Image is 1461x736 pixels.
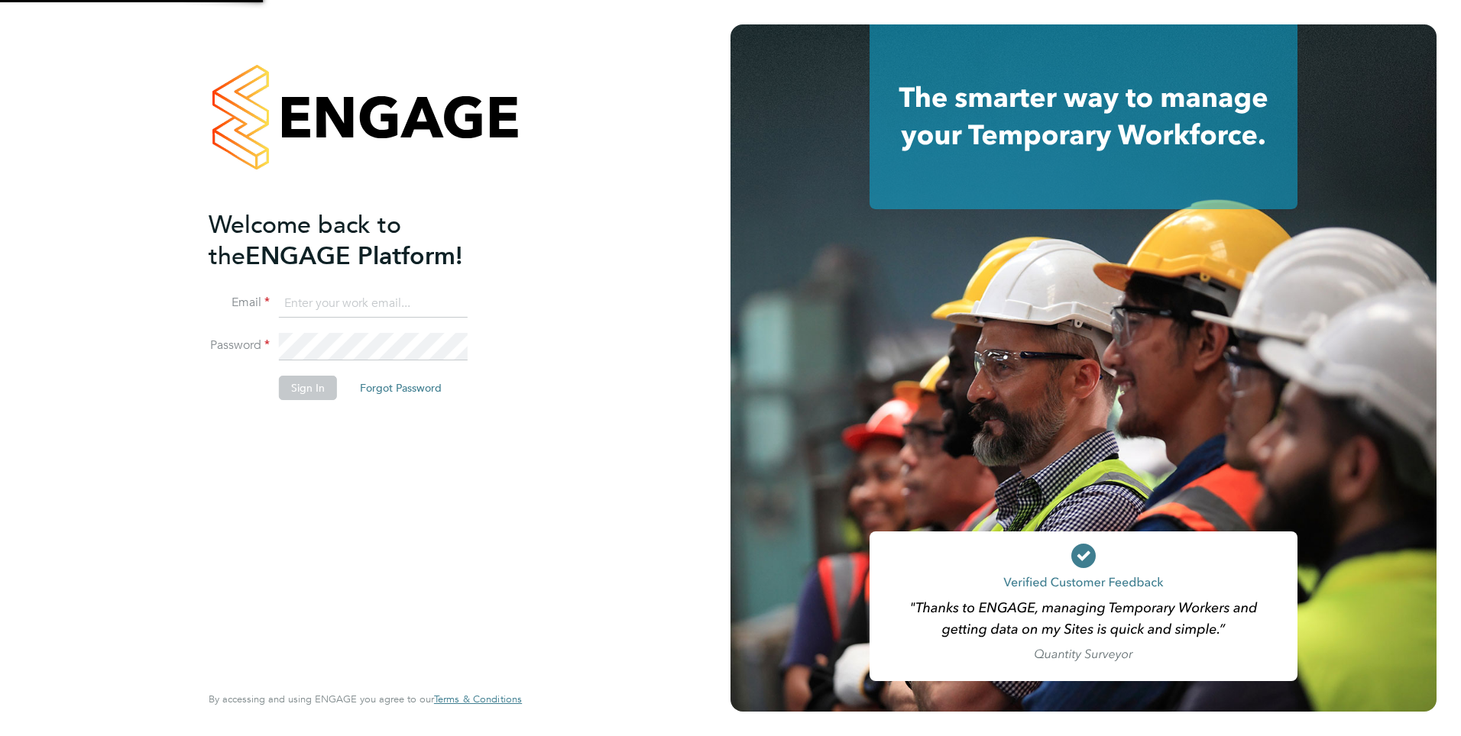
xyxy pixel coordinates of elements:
span: Terms & Conditions [434,692,522,705]
input: Enter your work email... [279,290,468,318]
span: Welcome back to the [209,210,401,271]
button: Forgot Password [348,376,454,400]
span: By accessing and using ENGAGE you agree to our [209,692,522,705]
h2: ENGAGE Platform! [209,209,507,272]
a: Terms & Conditions [434,693,522,705]
button: Sign In [279,376,337,400]
label: Password [209,337,270,353]
label: Email [209,295,270,311]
